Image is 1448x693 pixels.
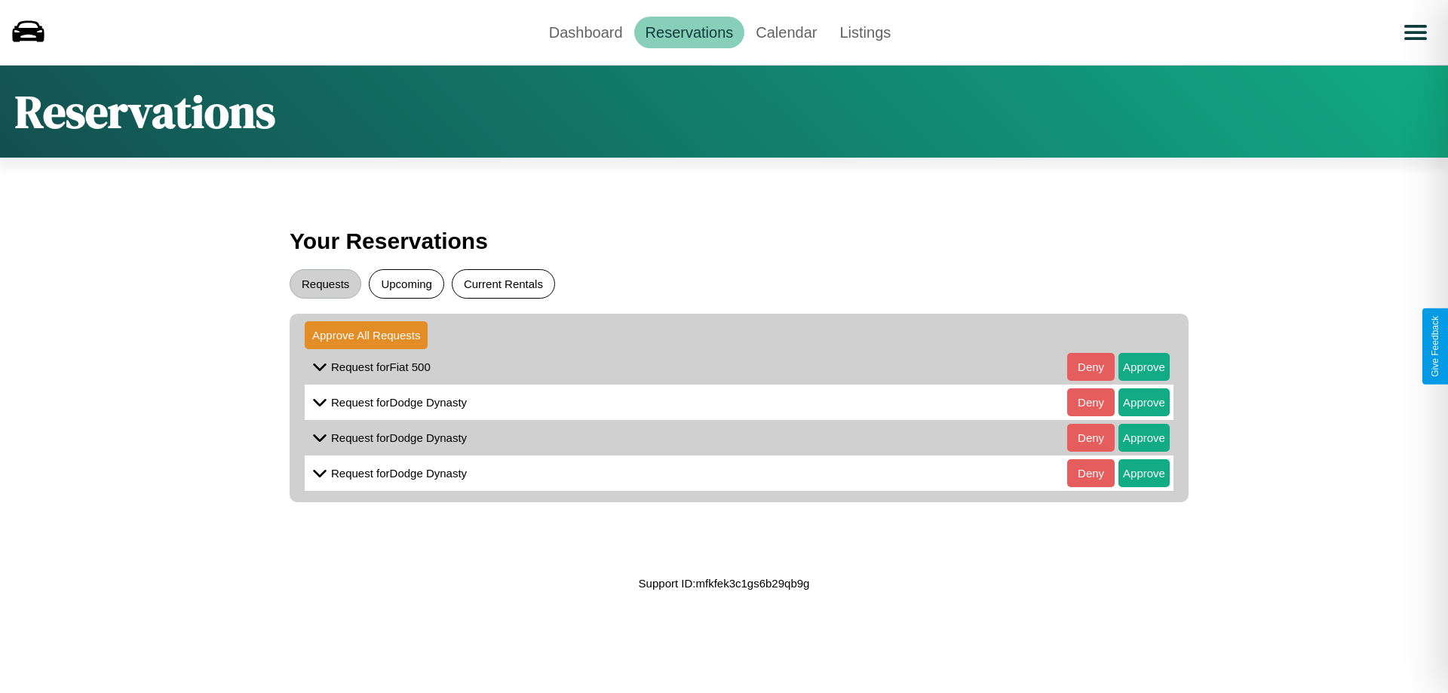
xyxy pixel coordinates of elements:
[15,81,275,143] h1: Reservations
[828,17,902,48] a: Listings
[538,17,634,48] a: Dashboard
[744,17,828,48] a: Calendar
[1430,316,1440,377] div: Give Feedback
[1118,424,1170,452] button: Approve
[1118,459,1170,487] button: Approve
[369,269,444,299] button: Upcoming
[452,269,555,299] button: Current Rentals
[331,357,431,377] p: Request for Fiat 500
[290,221,1158,262] h3: Your Reservations
[331,428,467,448] p: Request for Dodge Dynasty
[290,269,361,299] button: Requests
[1067,353,1115,381] button: Deny
[305,321,428,349] button: Approve All Requests
[1067,388,1115,416] button: Deny
[1118,388,1170,416] button: Approve
[634,17,745,48] a: Reservations
[331,463,467,483] p: Request for Dodge Dynasty
[1067,424,1115,452] button: Deny
[1067,459,1115,487] button: Deny
[331,392,467,412] p: Request for Dodge Dynasty
[639,573,810,593] p: Support ID: mfkfek3c1gs6b29qb9g
[1394,11,1437,54] button: Open menu
[1118,353,1170,381] button: Approve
